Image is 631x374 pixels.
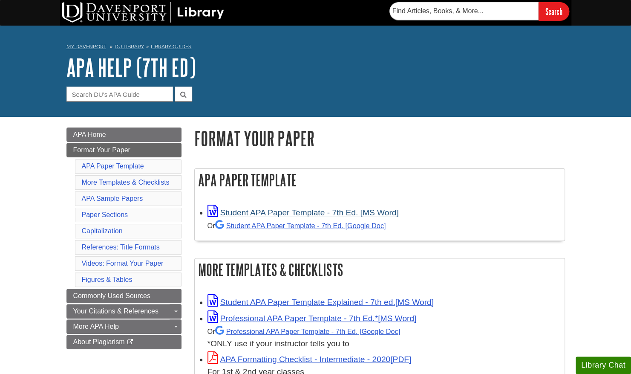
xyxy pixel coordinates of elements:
input: Find Articles, Books, & More... [389,2,539,20]
span: Commonly Used Sources [73,292,150,299]
nav: breadcrumb [66,41,565,55]
input: Search DU's APA Guide [66,87,173,101]
a: Link opens in new window [207,298,434,307]
span: APA Home [73,131,106,138]
a: APA Sample Papers [82,195,143,202]
a: Videos: Format Your Paper [82,260,164,267]
img: DU Library [62,2,224,23]
a: My Davenport [66,43,106,50]
a: APA Home [66,128,182,142]
a: Library Guides [151,43,191,49]
span: Your Citations & References [73,307,158,315]
a: Link opens in new window [207,314,417,323]
a: Student APA Paper Template - 7th Ed. [Google Doc] [215,222,386,229]
form: Searches DU Library's articles, books, and more [389,2,569,20]
a: APA Help (7th Ed) [66,54,196,81]
a: About Plagiarism [66,335,182,349]
a: More Templates & Checklists [82,179,170,186]
a: Link opens in new window [207,208,399,217]
h1: Format Your Paper [194,128,565,149]
div: Guide Page Menu [66,128,182,349]
a: Link opens in new window [207,355,412,364]
a: APA Paper Template [82,162,144,170]
a: More APA Help [66,319,182,334]
button: Library Chat [576,357,631,374]
small: Or [207,328,400,335]
span: More APA Help [73,323,119,330]
small: Or [207,222,386,229]
a: Your Citations & References [66,304,182,319]
a: Paper Sections [82,211,128,218]
input: Search [539,2,569,20]
div: *ONLY use if your instructor tells you to [207,325,560,350]
a: Commonly Used Sources [66,289,182,303]
h2: APA Paper Template [195,169,565,191]
h2: More Templates & Checklists [195,258,565,281]
a: Figures & Tables [82,276,133,283]
a: DU Library [115,43,144,49]
a: References: Title Formats [82,244,160,251]
a: Format Your Paper [66,143,182,157]
a: Professional APA Paper Template - 7th Ed. [215,328,400,335]
span: About Plagiarism [73,338,125,345]
i: This link opens in a new window [127,339,134,345]
a: Capitalization [82,227,123,235]
span: Format Your Paper [73,146,130,154]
